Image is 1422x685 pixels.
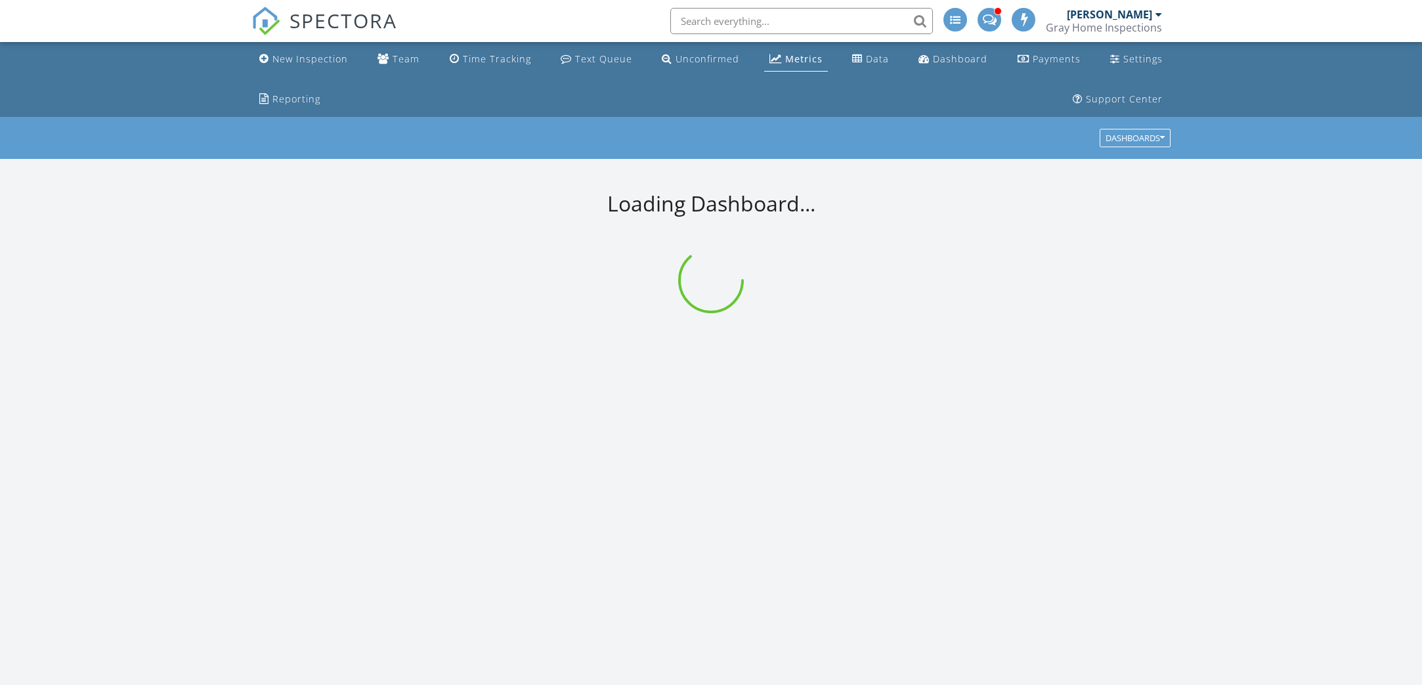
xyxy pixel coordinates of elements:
[254,87,326,112] a: Reporting
[254,47,353,72] a: New Inspection
[1067,8,1152,21] div: [PERSON_NAME]
[866,53,889,65] div: Data
[1067,87,1168,112] a: Support Center
[913,47,993,72] a: Dashboard
[272,53,348,65] div: New Inspection
[1106,134,1165,143] div: Dashboards
[1012,47,1086,72] a: Payments
[372,47,425,72] a: Team
[251,18,397,45] a: SPECTORA
[1123,53,1163,65] div: Settings
[764,47,828,72] a: Metrics
[393,53,420,65] div: Team
[575,53,632,65] div: Text Queue
[1033,53,1081,65] div: Payments
[670,8,933,34] input: Search everything...
[555,47,637,72] a: Text Queue
[1086,93,1163,105] div: Support Center
[444,47,536,72] a: Time Tracking
[933,53,987,65] div: Dashboard
[785,53,823,65] div: Metrics
[847,47,894,72] a: Data
[676,53,739,65] div: Unconfirmed
[1100,129,1171,148] button: Dashboards
[272,93,320,105] div: Reporting
[1105,47,1168,72] a: Settings
[251,7,280,35] img: The Best Home Inspection Software - Spectora
[657,47,744,72] a: Unconfirmed
[463,53,531,65] div: Time Tracking
[290,7,397,34] span: SPECTORA
[1046,21,1162,34] div: Gray Home Inspections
